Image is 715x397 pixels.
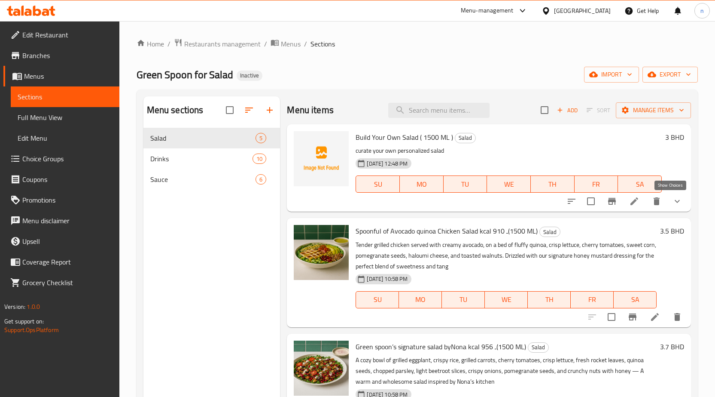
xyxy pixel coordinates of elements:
span: TH [531,293,567,306]
span: Sections [18,92,113,102]
span: TU [445,293,481,306]
img: Green spoon’s signature salad byNona kcal ـ 956(1500 ML) [294,341,349,396]
span: import [591,69,632,80]
span: Full Menu View [18,112,113,123]
h6: 3.5 BHD [660,225,684,237]
span: Sections [310,39,335,49]
span: Promotions [22,195,113,205]
a: Sections [11,86,119,107]
a: Home [137,39,164,49]
button: Manage items [616,102,691,118]
button: delete [646,191,667,212]
a: Branches [3,45,119,66]
span: [DATE] 10:58 PM [363,275,411,283]
span: Spoonful of Avocado quinoa Chicken Salad kcal ـ 910(1500 ML) [356,225,538,237]
button: delete [667,307,688,327]
a: Upsell [3,231,119,252]
span: Get support on: [4,316,44,327]
span: Salad [540,227,560,237]
span: SA [621,178,658,191]
span: Salad [455,133,475,143]
button: Add [554,104,581,117]
div: Salad [455,133,476,143]
span: Branches [22,50,113,61]
span: Add item [554,104,581,117]
button: TU [444,175,487,193]
button: TH [528,291,571,308]
h2: Menu sections [147,104,204,117]
span: Edit Restaurant [22,30,113,40]
button: FR [571,291,614,308]
li: / [264,39,267,49]
a: Edit Menu [11,128,119,148]
button: SA [614,291,657,308]
button: TH [531,175,575,193]
a: Coverage Report [3,252,119,272]
span: Coupons [22,174,113,185]
p: A cozy bowl of grilled eggplant, crispy rice, grilled carrots, cherry tomatoes, crisp lettuce, fr... [356,355,657,387]
span: Select section first [581,104,616,117]
li: / [167,39,170,49]
button: show more [667,191,688,212]
span: 1.0.0 [27,301,40,312]
a: Choice Groups [3,148,119,169]
button: Branch-specific-item [622,307,643,327]
span: FR [578,178,615,191]
span: Restaurants management [184,39,261,49]
span: Menus [281,39,301,49]
span: Add [556,105,579,115]
span: Sort sections [239,100,259,120]
button: export [642,67,698,83]
button: SA [618,175,662,193]
span: Upsell [22,236,113,246]
div: Inactive [237,71,262,81]
div: Salad [150,133,256,143]
a: Grocery Checklist [3,272,119,293]
span: Select all sections [221,101,239,119]
span: Green Spoon for Salad [137,65,233,84]
span: Sauce [150,174,256,185]
span: Inactive [237,72,262,79]
span: Menu disclaimer [22,215,113,226]
span: Select to update [602,308,621,326]
span: 5 [256,134,266,142]
span: [DATE] 12:48 PM [363,160,411,168]
div: Salad [528,342,549,353]
span: Version: [4,301,25,312]
span: Choice Groups [22,154,113,164]
div: [GEOGRAPHIC_DATA] [554,6,611,15]
span: Edit Menu [18,133,113,143]
span: 6 [256,175,266,184]
button: WE [487,175,531,193]
span: TU [447,178,484,191]
span: Select section [535,101,554,119]
h6: 3.7 BHD [660,341,684,353]
input: search [388,103,490,118]
span: export [649,69,691,80]
div: Drinks10 [143,148,280,169]
button: MO [399,291,442,308]
nav: Menu sections [143,124,280,193]
a: Menus [271,38,301,49]
span: Menus [24,71,113,81]
span: WE [490,178,527,191]
a: Edit Restaurant [3,25,119,45]
button: Add section [259,100,280,120]
span: WE [488,293,524,306]
span: TH [534,178,571,191]
button: Branch-specific-item [602,191,622,212]
a: Edit menu item [629,196,639,206]
button: MO [400,175,444,193]
span: FR [574,293,610,306]
span: SA [617,293,653,306]
button: FR [575,175,618,193]
div: items [256,174,266,185]
span: n [700,6,704,15]
div: Sauce6 [143,169,280,190]
img: Spoonful of Avocado quinoa Chicken Salad kcal ـ 910(1500 ML) [294,225,349,280]
span: Green spoon’s signature salad byNona kcal ـ 956(1500 ML) [356,340,526,353]
h6: 3 BHD [665,131,684,143]
a: Edit menu item [650,312,660,322]
div: Salad5 [143,128,280,148]
nav: breadcrumb [137,38,698,49]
